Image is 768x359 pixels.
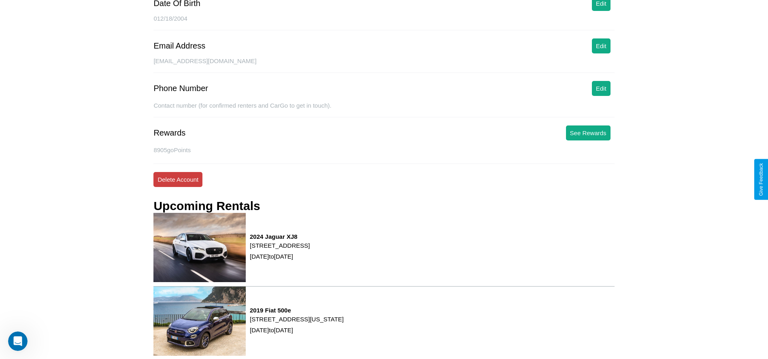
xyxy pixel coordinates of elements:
img: rental [153,287,246,356]
h3: Upcoming Rentals [153,199,260,213]
p: [STREET_ADDRESS][US_STATE] [250,314,344,325]
div: Email Address [153,41,205,51]
div: Give Feedback [758,163,764,196]
h3: 2024 Jaguar XJ8 [250,233,310,240]
iframe: Intercom live chat [8,331,28,351]
h3: 2019 Fiat 500e [250,307,344,314]
p: [DATE] to [DATE] [250,325,344,336]
button: Edit [592,81,611,96]
p: 8905 goPoints [153,144,614,155]
button: Edit [592,38,611,53]
button: Delete Account [153,172,202,187]
div: Contact number (for confirmed renters and CarGo to get in touch). [153,102,614,117]
div: Phone Number [153,84,208,93]
div: 012/18/2004 [153,15,614,30]
div: Rewards [153,128,185,138]
p: [STREET_ADDRESS] [250,240,310,251]
button: See Rewards [566,125,611,140]
p: [DATE] to [DATE] [250,251,310,262]
img: rental [153,213,246,282]
div: [EMAIL_ADDRESS][DOMAIN_NAME] [153,57,614,73]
